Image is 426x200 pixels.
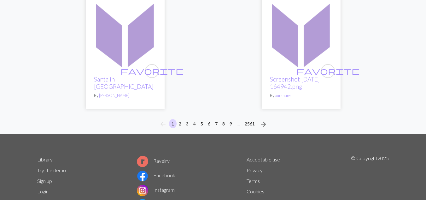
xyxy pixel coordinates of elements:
[270,93,332,99] p: By
[265,30,337,36] a: Screenshot 2025-09-27 164942.png
[205,119,213,128] button: 6
[94,93,156,99] p: By
[220,119,227,128] button: 8
[296,66,359,76] span: favorite
[176,119,184,128] button: 2
[247,156,280,162] a: Acceptable use
[137,156,148,167] img: Ravelry logo
[37,156,53,162] a: Library
[198,119,206,128] button: 5
[213,119,220,128] button: 7
[89,30,161,36] a: Santa in Plane
[191,119,198,128] button: 4
[137,185,148,196] img: Instagram logo
[137,170,148,182] img: Facebook logo
[157,119,270,129] nav: Page navigation
[145,64,159,78] button: favourite
[257,119,270,129] button: Next
[169,119,177,128] button: 1
[137,172,175,178] a: Facebook
[260,120,267,129] span: arrow_forward
[37,178,52,184] a: Sign up
[275,93,290,98] a: ourshare
[120,66,184,76] span: favorite
[242,119,257,128] button: 2561
[94,76,154,90] a: Santa in [GEOGRAPHIC_DATA]
[227,119,235,128] button: 9
[120,65,184,77] i: favourite
[260,120,267,128] i: Next
[296,65,359,77] i: favourite
[137,187,175,193] a: Instagram
[247,178,260,184] a: Terms
[99,93,129,98] a: [PERSON_NAME]
[184,119,191,128] button: 3
[247,188,264,194] a: Cookies
[321,64,335,78] button: favourite
[137,158,170,164] a: Ravelry
[37,167,66,173] a: Try the demo
[270,76,320,90] a: Screenshot [DATE] 164942.png
[247,167,263,173] a: Privacy
[37,188,49,194] a: Login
